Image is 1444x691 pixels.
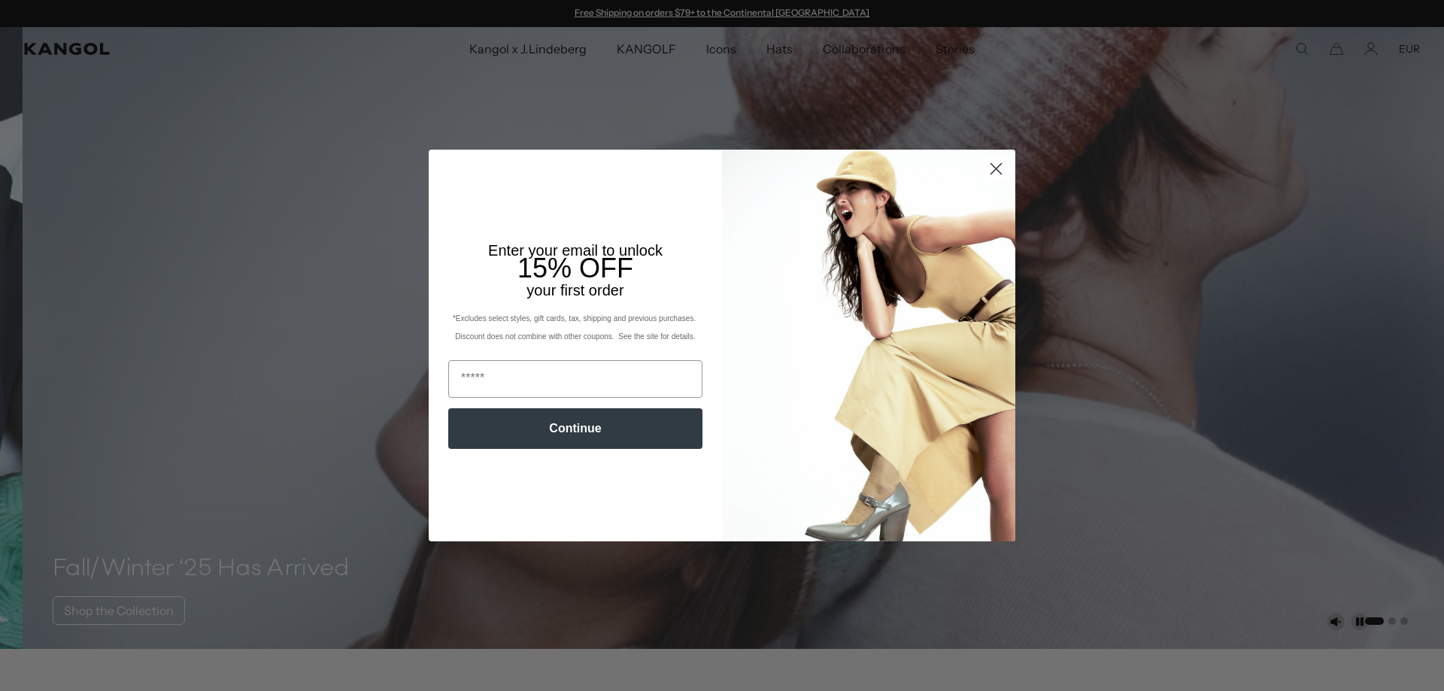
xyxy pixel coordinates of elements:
[448,408,702,449] button: Continue
[448,360,702,398] input: Email
[526,282,623,299] span: your first order
[453,314,698,341] span: *Excludes select styles, gift cards, tax, shipping and previous purchases. Discount does not comb...
[983,156,1009,182] button: Close dialog
[517,253,633,283] span: 15% OFF
[722,150,1015,541] img: 93be19ad-e773-4382-80b9-c9d740c9197f.jpeg
[488,242,663,259] span: Enter your email to unlock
